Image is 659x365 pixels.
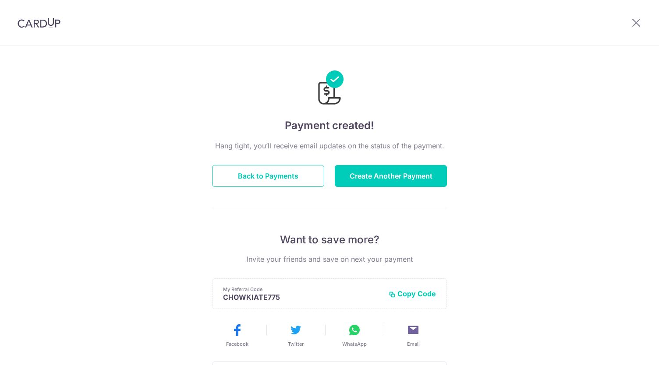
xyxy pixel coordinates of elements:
button: Back to Payments [212,165,324,187]
img: Payments [315,70,344,107]
p: CHOWKIATE775 [223,293,382,302]
p: Hang tight, you’ll receive email updates on the status of the payment. [212,140,447,151]
span: Email [407,340,420,347]
button: Twitter [270,323,322,347]
button: Email [387,323,439,347]
p: Want to save more? [212,233,447,247]
span: Facebook [226,340,248,347]
button: Facebook [211,323,263,347]
button: Copy Code [389,289,436,298]
span: WhatsApp [342,340,367,347]
p: Invite your friends and save on next your payment [212,254,447,264]
h4: Payment created! [212,118,447,133]
button: WhatsApp [329,323,380,347]
p: My Referral Code [223,286,382,293]
span: Twitter [288,340,304,347]
img: CardUp [18,18,60,28]
button: Create Another Payment [335,165,447,187]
